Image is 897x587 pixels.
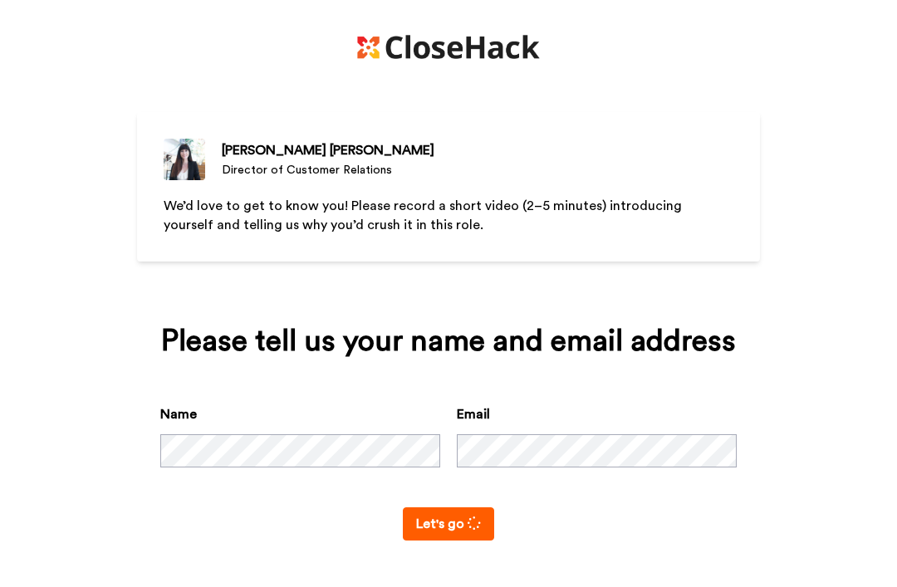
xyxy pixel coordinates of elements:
label: Name [160,404,197,424]
label: Email [457,404,490,424]
span: We’d love to get to know you! Please record a short video (2–5 minutes) introducing yourself and ... [164,199,685,232]
img: https://cdn.bonjoro.com/media/8ef20797-8052-423f-a066-3a70dff60c56/6f41e73b-fbe8-40a5-8aec-628176... [357,35,540,59]
button: Let's go [403,507,494,541]
img: Director of Customer Relations [164,139,205,180]
div: Director of Customer Relations [222,162,434,179]
div: [PERSON_NAME] [PERSON_NAME] [222,140,434,160]
div: Please tell us your name and email address [160,325,737,358]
